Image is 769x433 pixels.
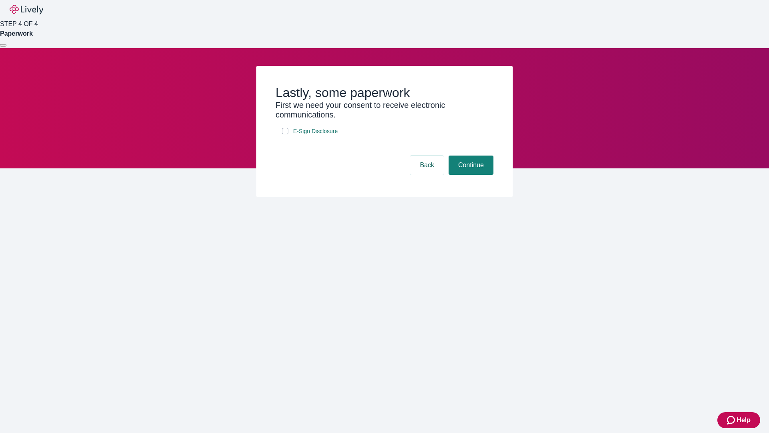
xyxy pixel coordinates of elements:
button: Continue [449,156,493,175]
span: E-Sign Disclosure [293,127,338,136]
button: Zendesk support iconHelp [717,412,760,428]
button: Back [410,156,444,175]
a: e-sign disclosure document [292,126,339,136]
span: Help [737,415,751,425]
svg: Zendesk support icon [727,415,737,425]
h3: First we need your consent to receive electronic communications. [276,100,493,119]
h2: Lastly, some paperwork [276,85,493,100]
img: Lively [10,5,43,14]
